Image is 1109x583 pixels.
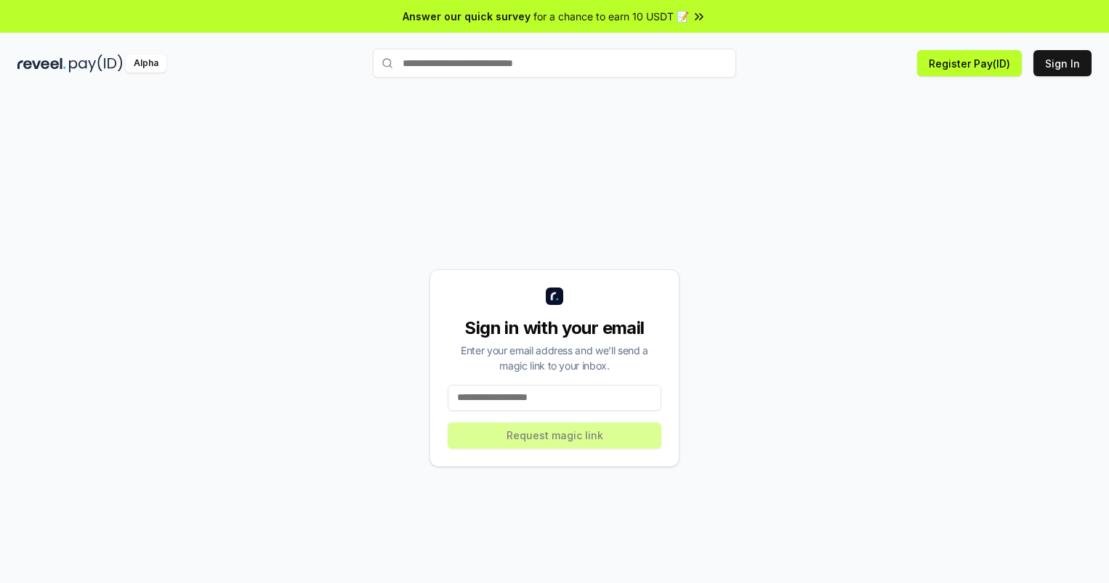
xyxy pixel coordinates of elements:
div: Sign in with your email [448,317,661,340]
div: Alpha [126,54,166,73]
img: reveel_dark [17,54,66,73]
span: Answer our quick survey [403,9,531,24]
img: pay_id [69,54,123,73]
button: Register Pay(ID) [917,50,1022,76]
span: for a chance to earn 10 USDT 📝 [533,9,689,24]
img: logo_small [546,288,563,305]
div: Enter your email address and we’ll send a magic link to your inbox. [448,343,661,373]
button: Sign In [1033,50,1092,76]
